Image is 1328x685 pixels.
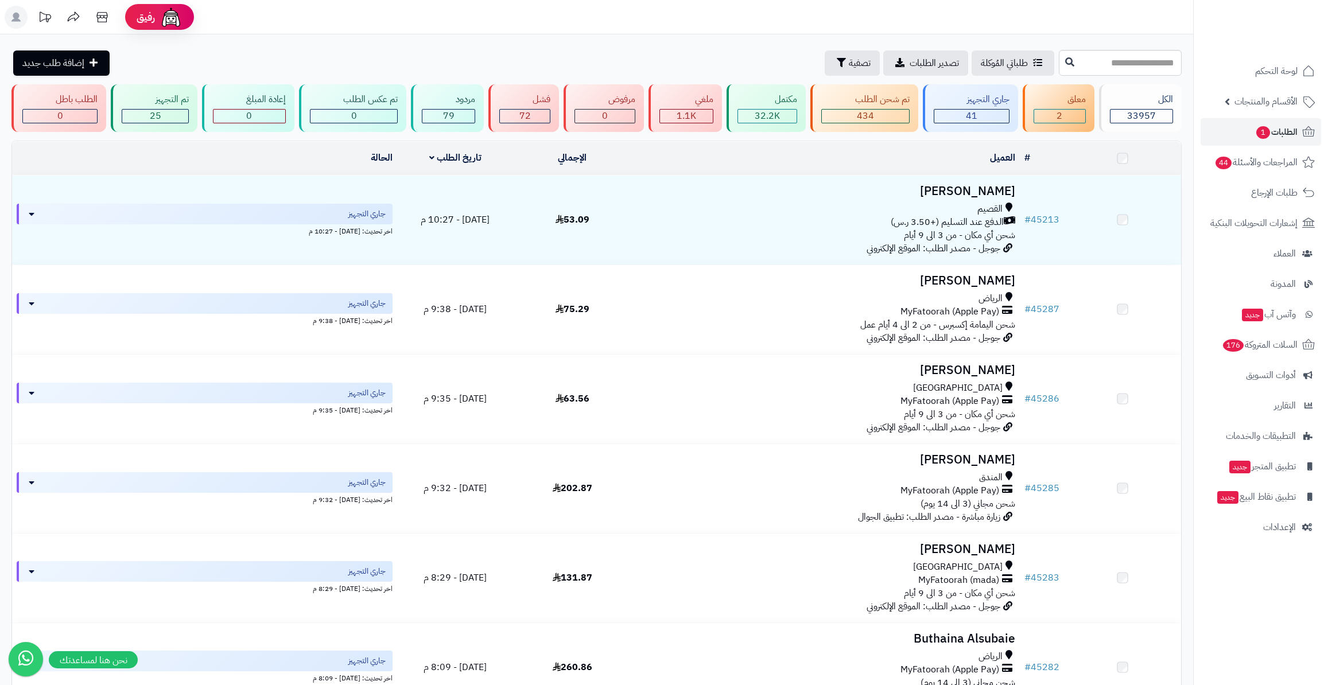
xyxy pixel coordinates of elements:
a: طلباتي المُوكلة [972,50,1054,76]
a: #45287 [1024,302,1059,316]
div: جاري التجهيز [934,93,1009,106]
a: تم التجهيز 25 [108,84,199,132]
span: MyFatoorah (Apple Pay) [900,484,999,497]
button: تصفية [825,50,880,76]
span: زيارة مباشرة - مصدر الطلب: تطبيق الجوال [858,510,1000,524]
span: 75.29 [556,302,589,316]
a: تطبيق نقاط البيعجديد [1201,483,1321,511]
a: #45285 [1024,481,1059,495]
span: السلات المتروكة [1222,337,1298,353]
a: العملاء [1201,240,1321,267]
div: اخر تحديث: [DATE] - 10:27 م [17,224,393,236]
a: التطبيقات والخدمات [1201,422,1321,450]
span: التقارير [1274,398,1296,414]
span: 44 [1216,157,1232,170]
span: جوجل - مصدر الطلب: الموقع الإلكتروني [867,600,1000,613]
a: تصدير الطلبات [883,50,968,76]
span: رفيق [137,10,155,24]
div: 25 [122,110,188,123]
span: جاري التجهيز [348,298,386,309]
span: جاري التجهيز [348,566,386,577]
span: MyFatoorah (mada) [918,574,999,587]
a: فشل 72 [486,84,561,132]
div: 0 [23,110,97,123]
span: [DATE] - 8:29 م [424,571,487,585]
span: 25 [150,109,161,123]
span: 53.09 [556,213,589,227]
div: معلق [1034,93,1085,106]
span: جوجل - مصدر الطلب: الموقع الإلكتروني [867,242,1000,255]
img: ai-face.png [160,6,182,29]
div: ملغي [659,93,713,106]
a: الطلب باطل 0 [9,84,108,132]
div: تم عكس الطلب [310,93,398,106]
span: [GEOGRAPHIC_DATA] [913,382,1003,395]
a: ملغي 1.1K [646,84,724,132]
div: 2 [1034,110,1085,123]
a: #45213 [1024,213,1059,227]
a: الحالة [371,151,393,165]
div: 79 [422,110,474,123]
span: [DATE] - 9:38 م [424,302,487,316]
div: تم التجهيز [122,93,188,106]
span: 2 [1057,109,1062,123]
a: #45286 [1024,392,1059,406]
a: العميل [990,151,1015,165]
a: تاريخ الطلب [429,151,482,165]
a: الطلبات1 [1201,118,1321,146]
span: # [1024,302,1031,316]
div: 434 [822,110,908,123]
span: تطبيق المتجر [1228,458,1296,474]
span: شحن أي مكان - من 3 الى 9 أيام [904,586,1015,600]
div: اخر تحديث: [DATE] - 9:32 م [17,493,393,505]
span: # [1024,571,1031,585]
span: 176 [1222,339,1244,352]
span: [DATE] - 9:32 م [424,481,487,495]
span: شحن أي مكان - من 3 الى 9 أيام [904,228,1015,242]
span: طلبات الإرجاع [1251,185,1298,201]
h3: [PERSON_NAME] [635,543,1015,556]
span: إشعارات التحويلات البنكية [1210,215,1298,231]
a: جاري التجهيز 41 [921,84,1020,132]
a: معلق 2 [1020,84,1096,132]
h3: Buthaina Alsubaie [635,632,1015,645]
span: 0 [57,109,63,123]
a: إشعارات التحويلات البنكية [1201,209,1321,237]
span: المدونة [1271,276,1296,292]
span: 72 [519,109,531,123]
span: الرياض [978,292,1003,305]
a: مردود 79 [409,84,486,132]
span: # [1024,660,1031,674]
span: 434 [857,109,874,123]
a: تحديثات المنصة [30,6,59,32]
span: 0 [351,109,357,123]
span: # [1024,392,1031,406]
span: جوجل - مصدر الطلب: الموقع الإلكتروني [867,331,1000,345]
span: لوحة التحكم [1255,63,1298,79]
div: 32186 [738,110,797,123]
div: فشل [499,93,550,106]
span: التطبيقات والخدمات [1226,428,1296,444]
a: # [1024,151,1030,165]
div: 0 [213,110,285,123]
a: المراجعات والأسئلة44 [1201,149,1321,176]
span: # [1024,481,1031,495]
span: 131.87 [553,571,592,585]
span: تصفية [849,56,871,70]
a: #45282 [1024,660,1059,674]
h3: [PERSON_NAME] [635,274,1015,287]
a: تم عكس الطلب 0 [297,84,409,132]
span: MyFatoorah (Apple Pay) [900,395,999,408]
div: 41 [934,110,1009,123]
div: 0 [310,110,397,123]
span: شحن أي مكان - من 3 الى 9 أيام [904,407,1015,421]
span: الإعدادات [1263,519,1296,535]
div: 72 [500,110,550,123]
a: التقارير [1201,392,1321,419]
span: 41 [966,109,977,123]
span: جديد [1217,491,1238,504]
span: جاري التجهيز [348,477,386,488]
div: إعادة المبلغ [213,93,286,106]
span: تصدير الطلبات [910,56,959,70]
img: logo-2.png [1250,26,1317,50]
